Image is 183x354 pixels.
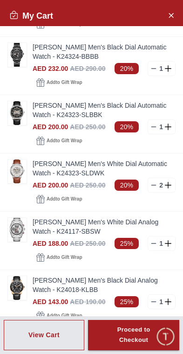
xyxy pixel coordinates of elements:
span: 20% [115,180,139,191]
span: AED 250.00 [70,123,105,131]
span: AED 250.00 [70,240,105,247]
span: AED 250.00 [70,181,105,189]
button: Addto Gift Wrap [33,76,86,89]
button: Addto Gift Wrap [33,193,86,206]
span: AED 232.00 [33,65,68,72]
button: Proceed to Checkout [88,320,179,351]
img: ... [8,43,27,67]
a: [PERSON_NAME] Men's Black Dial Automatic Watch - K24323-SLBBK [33,101,176,119]
a: [PERSON_NAME] Men's Black Dial Analog Watch - K24018-KLBB [33,276,176,294]
p: 1 [157,122,165,132]
span: Add to Gift Wrap [47,253,82,262]
span: AED 188.00 [33,240,68,247]
img: ... [8,101,27,125]
img: ... [8,276,27,300]
span: AED 190.00 [70,298,105,305]
button: Addto Gift Wrap [33,251,86,264]
a: [PERSON_NAME] Men's White Dial Analog Watch - K24117-SBSW [33,217,176,236]
span: 25% [115,296,139,307]
p: 1 [157,239,165,248]
a: [PERSON_NAME] Men's Black Dial Automatic Watch - K24324-BBBB [33,42,176,61]
div: Proceed to Checkout [105,325,163,346]
p: 1 [157,64,165,73]
span: Add to Gift Wrap [47,311,82,320]
div: View Cart [28,330,60,340]
span: Add to Gift Wrap [47,78,82,87]
span: AED 143.00 [33,298,68,305]
p: 1 [157,297,165,306]
span: 20% [115,63,139,74]
span: AED 200.00 [33,123,68,131]
img: ... [8,218,27,242]
span: 20% [115,121,139,132]
div: Chat Widget [156,326,176,347]
button: Addto Gift Wrap [33,309,86,322]
span: Add to Gift Wrap [47,194,82,204]
button: Addto Gift Wrap [33,134,86,147]
span: AED 290.00 [70,65,105,72]
button: Close Account [163,7,178,22]
p: 2 [157,180,165,190]
button: View Cart [4,320,84,351]
h2: My Cart [9,9,53,22]
a: [PERSON_NAME] Men's White Dial Automatic Watch - K24323-SLDWK [33,159,176,178]
span: Add to Gift Wrap [47,136,82,146]
img: ... [8,160,27,183]
span: 25% [115,238,139,249]
span: AED 200.00 [33,181,68,189]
